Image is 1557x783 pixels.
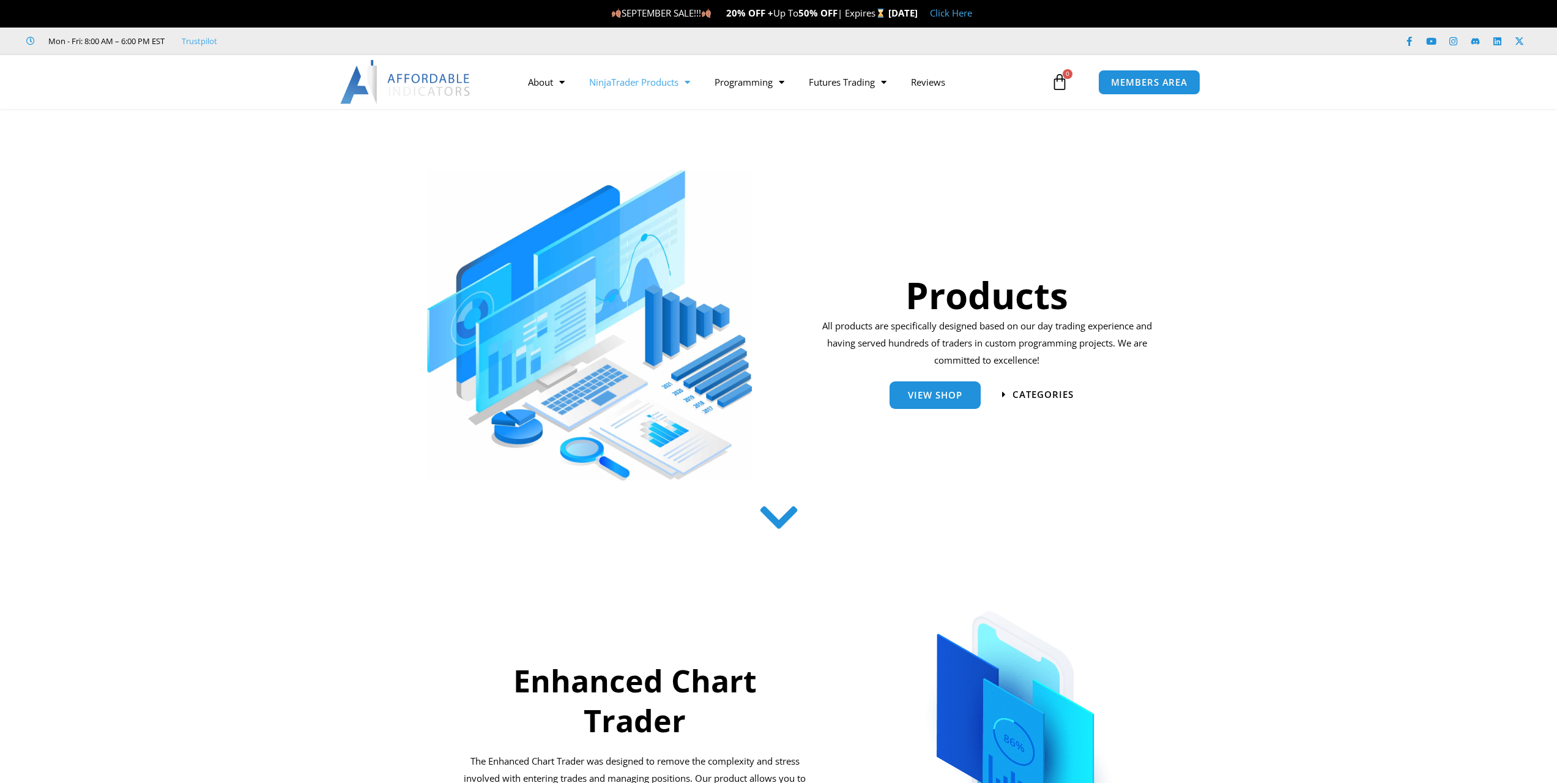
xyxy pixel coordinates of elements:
[908,391,962,400] span: View Shop
[797,68,899,96] a: Futures Trading
[818,269,1156,321] h1: Products
[702,9,711,18] img: 🍂
[340,60,472,104] img: LogoAI | Affordable Indicators – NinjaTrader
[182,34,217,48] a: Trustpilot
[726,7,773,19] strong: 20% OFF +
[1111,78,1187,87] span: MEMBERS AREA
[890,381,981,409] a: View Shop
[1063,69,1072,79] span: 0
[516,68,1048,96] nav: Menu
[818,318,1156,369] p: All products are specifically designed based on our day trading experience and having served hund...
[611,7,888,19] span: SEPTEMBER SALE!!! Up To | Expires
[702,68,797,96] a: Programming
[930,7,972,19] a: Click Here
[1098,70,1200,95] a: MEMBERS AREA
[899,68,957,96] a: Reviews
[427,170,752,481] img: ProductsSection scaled | Affordable Indicators – NinjaTrader
[888,7,918,19] strong: [DATE]
[577,68,702,96] a: NinjaTrader Products
[1013,390,1074,399] span: categories
[1002,390,1074,399] a: categories
[462,661,808,741] h2: Enhanced Chart Trader
[45,34,165,48] span: Mon - Fri: 8:00 AM – 6:00 PM EST
[876,9,885,18] img: ⌛
[516,68,577,96] a: About
[612,9,621,18] img: 🍂
[798,7,838,19] strong: 50% OFF
[1033,64,1087,100] a: 0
